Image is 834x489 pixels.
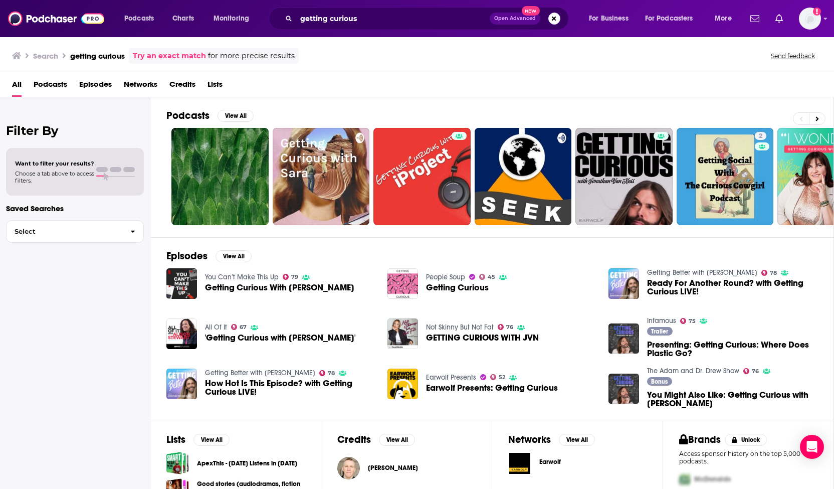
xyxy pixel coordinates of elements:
[205,334,355,342] span: 'Getting Curious with [PERSON_NAME]'
[240,325,247,330] span: 67
[15,160,94,167] span: Want to filter your results?
[12,76,22,97] a: All
[166,109,210,122] h2: Podcasts
[647,391,817,408] a: You Might Also Like: Getting Curious with Jonathan Van Ness
[166,250,252,262] a: EpisodesView All
[172,12,194,26] span: Charts
[166,369,197,399] a: How Hot Is This Episode? with Getting Curious LIVE!
[770,271,777,275] span: 78
[169,76,195,97] a: Credits
[490,374,506,380] a: 52
[337,452,476,484] button: Chris McClureChris McClure
[216,250,252,262] button: View All
[494,16,536,21] span: Open Advanced
[166,268,197,299] img: Getting Curious With Jonathan Van Ness
[124,76,157,97] a: Networks
[205,273,279,281] a: You Can’t Make This Up
[206,11,262,27] button: open menu
[368,464,418,472] span: [PERSON_NAME]
[205,334,355,342] a: 'Getting Curious with Jonathan Van Ness'
[283,274,299,280] a: 79
[7,228,122,235] span: Select
[647,391,817,408] span: You Might Also Like: Getting Curious with [PERSON_NAME]
[426,384,558,392] a: Earwolf Presents: Getting Curious
[34,76,67,97] a: Podcasts
[426,334,539,342] a: GETTING CURIOUS WITH JVN
[582,11,641,27] button: open menu
[166,318,197,349] img: 'Getting Curious with Jonathan Van Ness'
[387,318,418,349] img: GETTING CURIOUS WITH JVN
[499,375,505,380] span: 52
[651,379,668,385] span: Bonus
[6,123,144,138] h2: Filter By
[328,371,335,376] span: 78
[647,279,817,296] a: Ready For Another Round? with Getting Curious LIVE!
[79,76,112,97] span: Episodes
[639,11,708,27] button: open menu
[715,12,732,26] span: More
[647,316,676,325] a: Infamous
[278,7,578,30] div: Search podcasts, credits, & more...
[166,452,189,474] a: ApexThis - Tuesday Listens in 2018
[133,50,206,62] a: Try an exact match
[387,369,418,399] img: Earwolf Presents: Getting Curious
[205,369,315,377] a: Getting Better with Jonathan Van Ness
[124,12,154,26] span: Podcasts
[799,8,821,30] span: Logged in as CaveHenricks
[337,457,360,479] img: Chris McClure
[488,275,495,279] span: 45
[166,109,254,122] a: PodcastsView All
[608,374,639,404] a: You Might Also Like: Getting Curious with Jonathan Van Ness
[70,51,125,61] h3: getting curious
[800,435,824,459] div: Open Intercom Messenger
[479,274,496,280] a: 45
[117,11,167,27] button: open menu
[498,324,514,330] a: 76
[8,9,104,28] a: Podchaser - Follow, Share and Rate Podcasts
[679,450,817,465] p: Access sponsor history on the top 5,000 podcasts.
[166,433,185,446] h2: Lists
[208,50,295,62] span: for more precise results
[337,433,371,446] h2: Credits
[647,367,739,375] a: The Adam and Dr. Drew Show
[651,329,668,335] span: Trailer
[508,433,551,446] h2: Networks
[813,8,821,16] svg: Add a profile image
[799,8,821,30] button: Show profile menu
[761,270,777,276] a: 78
[689,319,696,323] span: 75
[647,268,757,277] a: Getting Better with Jonathan Van Ness
[647,341,817,358] span: Presenting: Getting Curious: Where Does Plastic Go?
[387,268,418,299] img: Getting Curious
[214,12,249,26] span: Monitoring
[608,323,639,354] img: Presenting: Getting Curious: Where Does Plastic Go?
[193,434,230,446] button: View All
[746,10,763,27] a: Show notifications dropdown
[680,318,696,324] a: 75
[589,12,629,26] span: For Business
[291,275,298,279] span: 79
[559,434,595,446] button: View All
[508,452,647,475] a: Earwolf logoEarwolf
[207,76,223,97] a: Lists
[708,11,744,27] button: open menu
[205,379,375,396] a: How Hot Is This Episode? with Getting Curious LIVE!
[296,11,490,27] input: Search podcasts, credits, & more...
[319,370,335,376] a: 78
[6,220,144,243] button: Select
[205,323,227,332] a: All Of It
[337,433,415,446] a: CreditsView All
